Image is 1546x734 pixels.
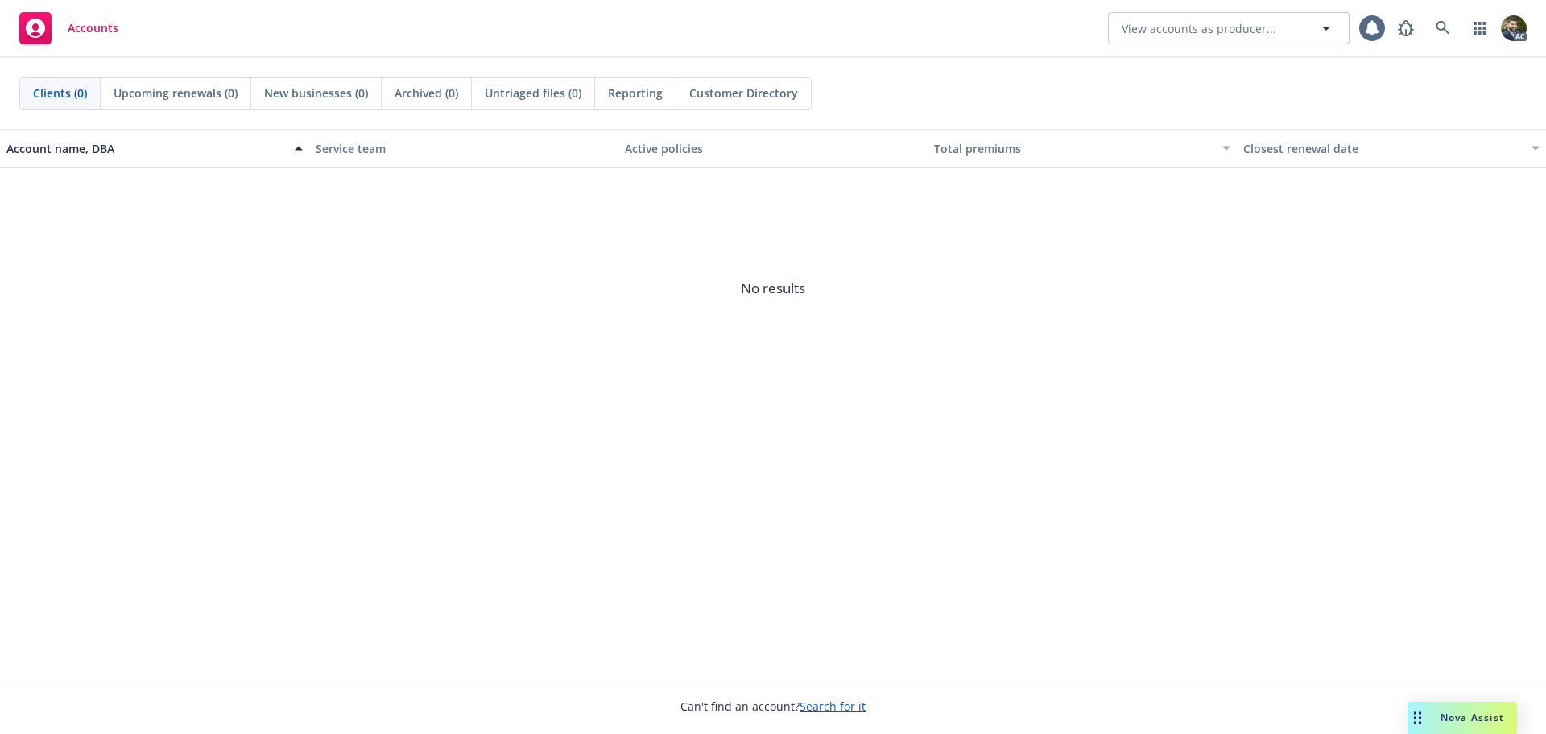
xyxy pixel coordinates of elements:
a: Switch app [1464,12,1496,44]
span: Can't find an account? [680,698,866,715]
button: Total premiums [928,129,1237,168]
div: Closest renewal date [1243,140,1522,157]
button: Closest renewal date [1237,129,1546,168]
span: View accounts as producer... [1122,20,1276,37]
span: New businesses (0) [264,85,368,102]
span: Upcoming renewals (0) [114,85,238,102]
button: Nova Assist [1408,702,1517,734]
div: Service team [316,140,612,157]
button: Service team [309,129,618,168]
span: Untriaged files (0) [485,85,581,102]
a: Search [1427,12,1459,44]
img: photo [1501,15,1527,41]
a: Accounts [13,6,125,51]
span: Archived (0) [395,85,458,102]
button: Active policies [618,129,928,168]
button: View accounts as producer... [1108,12,1350,44]
span: Clients (0) [33,85,87,102]
div: Drag to move [1408,702,1428,734]
span: Accounts [68,22,118,35]
div: Account name, DBA [6,140,285,157]
a: Report a Bug [1390,12,1422,44]
a: Search for it [800,699,866,714]
span: Customer Directory [689,85,798,102]
span: Reporting [608,85,663,102]
span: Nova Assist [1441,711,1504,724]
div: Total premiums [934,140,1213,157]
div: Active policies [625,140,921,157]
